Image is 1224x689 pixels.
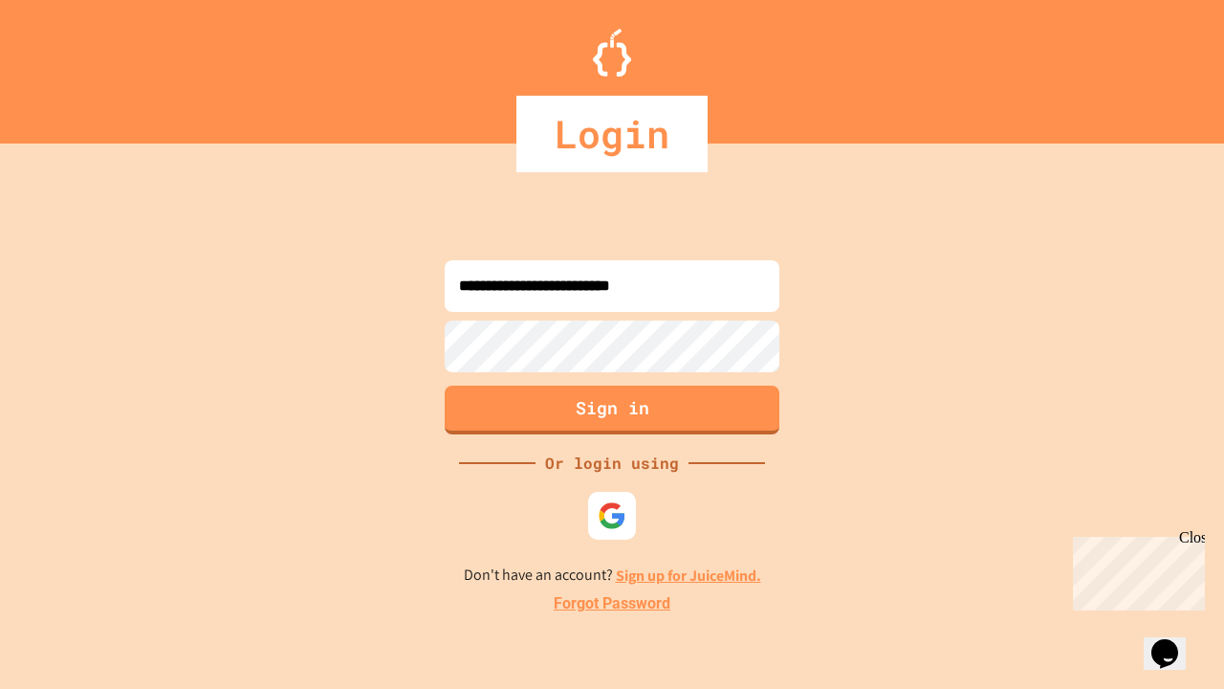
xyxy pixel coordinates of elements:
a: Sign up for JuiceMind. [616,566,761,586]
iframe: chat widget [1065,529,1205,611]
div: Login [516,96,708,172]
img: google-icon.svg [598,501,626,530]
a: Forgot Password [554,592,670,615]
p: Don't have an account? [464,564,761,588]
img: Logo.svg [593,29,631,77]
div: Or login using [535,452,688,475]
iframe: chat widget [1144,612,1205,670]
button: Sign in [445,386,779,434]
div: Chat with us now!Close [8,8,132,122]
